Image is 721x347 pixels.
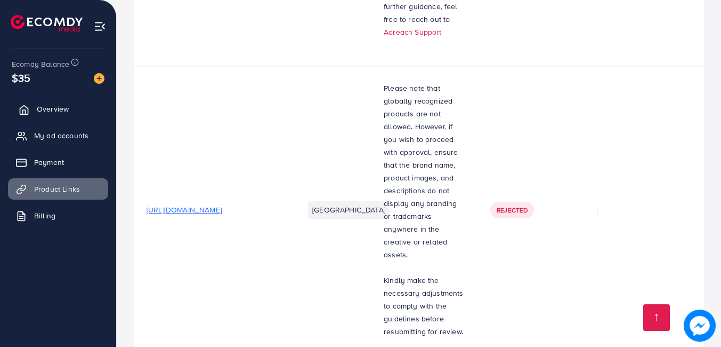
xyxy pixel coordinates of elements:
[384,274,465,338] p: Kindly make the necessary adjustments to comply with the guidelines before resubmitting for review.
[8,178,108,200] a: Product Links
[34,130,88,141] span: My ad accounts
[384,27,441,37] a: Adreach Support
[8,152,108,173] a: Payment
[12,70,30,85] span: $35
[12,59,69,69] span: Ecomdy Balance
[94,73,104,84] img: image
[8,98,108,120] a: Overview
[94,20,106,33] img: menu
[11,15,83,31] img: logo
[37,104,69,114] span: Overview
[384,82,465,261] p: Please note that globally recognized products are not allowed. However, if you wish to proceed wi...
[308,201,390,218] li: [GEOGRAPHIC_DATA]
[684,310,716,342] img: image
[34,184,80,194] span: Product Links
[34,210,55,221] span: Billing
[8,125,108,146] a: My ad accounts
[34,157,64,168] span: Payment
[8,205,108,226] a: Billing
[147,204,222,215] span: [URL][DOMAIN_NAME]
[497,206,528,215] span: Rejected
